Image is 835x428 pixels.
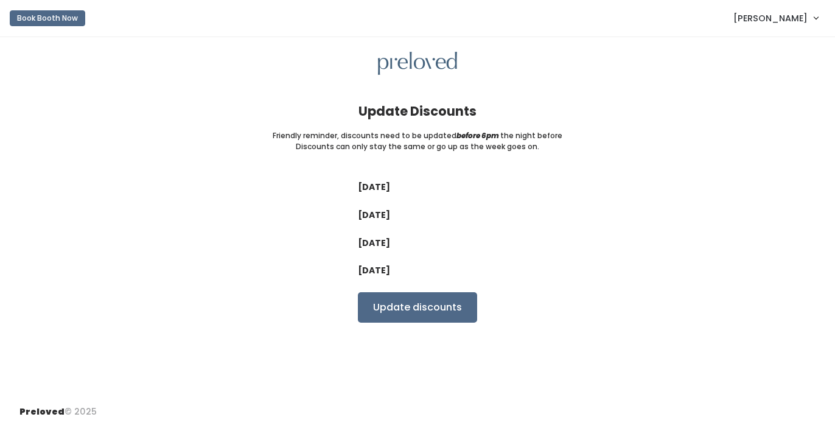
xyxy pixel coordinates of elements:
[358,104,477,118] h4: Update Discounts
[19,396,97,418] div: © 2025
[296,141,539,152] small: Discounts can only stay the same or go up as the week goes on.
[10,5,85,32] a: Book Booth Now
[358,181,390,194] label: [DATE]
[273,130,562,141] small: Friendly reminder, discounts need to be updated the night before
[358,237,390,250] label: [DATE]
[358,209,390,222] label: [DATE]
[456,130,499,141] i: before 6pm
[358,264,390,277] label: [DATE]
[721,5,830,31] a: [PERSON_NAME]
[733,12,808,25] span: [PERSON_NAME]
[10,10,85,26] button: Book Booth Now
[378,52,457,75] img: preloved logo
[358,292,477,323] input: Update discounts
[19,405,65,418] span: Preloved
